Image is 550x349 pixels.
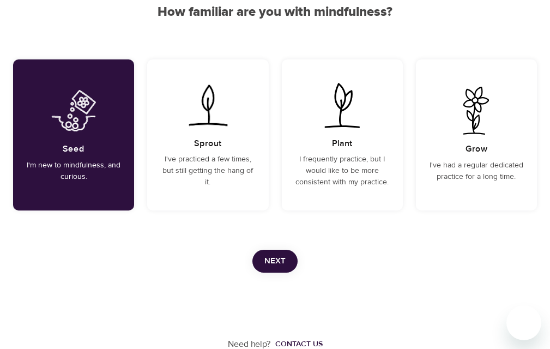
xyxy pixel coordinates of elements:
div: I've practiced a few times, but still getting the hang of it.SproutI've practiced a few times, bu... [147,59,268,210]
p: I frequently practice, but I would like to be more consistent with my practice. [295,154,390,188]
h5: Plant [332,138,352,149]
img: I've practiced a few times, but still getting the hang of it. [180,81,235,129]
img: I've had a regular dedicated practice for a long time. [449,87,504,135]
h5: Sprout [194,138,221,149]
iframe: Button to launch messaging window [506,305,541,340]
p: I've practiced a few times, but still getting the hang of it. [160,154,255,188]
h5: Seed [63,143,84,155]
span: Next [264,254,286,268]
h2: How familiar are you with mindfulness? [13,4,537,20]
img: I'm new to mindfulness, and curious. [46,87,101,135]
p: I'm new to mindfulness, and curious. [26,160,121,183]
button: Next [252,250,298,273]
div: I'm new to mindfulness, and curious.SeedI'm new to mindfulness, and curious. [13,59,134,210]
h5: Grow [466,143,487,155]
p: I've had a regular dedicated practice for a long time. [429,160,524,183]
div: I frequently practice, but I would like to be more consistent with my practice.PlantI frequently ... [282,59,403,210]
div: I've had a regular dedicated practice for a long time.GrowI've had a regular dedicated practice f... [416,59,537,210]
img: I frequently practice, but I would like to be more consistent with my practice. [315,81,370,129]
